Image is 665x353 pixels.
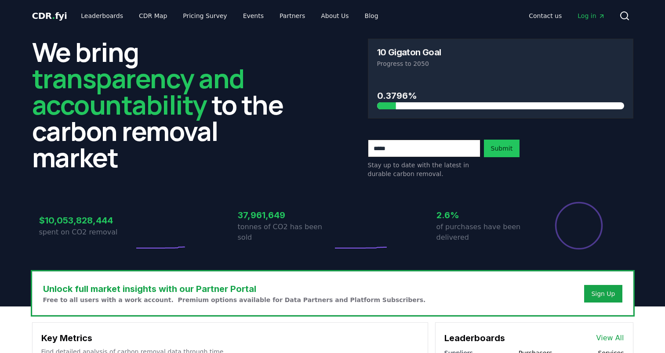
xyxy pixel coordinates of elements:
[74,8,385,24] nav: Main
[368,161,480,178] p: Stay up to date with the latest in durable carbon removal.
[522,8,612,24] nav: Main
[238,209,333,222] h3: 37,961,649
[238,222,333,243] p: tonnes of CO2 has been sold
[377,89,624,102] h3: 0.3796%
[132,8,174,24] a: CDR Map
[32,60,244,122] span: transparency and accountability
[522,8,569,24] a: Contact us
[52,11,55,21] span: .
[484,140,520,157] button: Submit
[584,285,622,303] button: Sign Up
[571,8,612,24] a: Log in
[236,8,271,24] a: Events
[32,39,298,170] h2: We bring to the carbon removal market
[596,333,624,343] a: View All
[436,222,531,243] p: of purchases have been delivered
[444,331,505,345] h3: Leaderboards
[591,289,615,298] a: Sign Up
[314,8,356,24] a: About Us
[41,331,419,345] h3: Key Metrics
[39,227,134,238] p: spent on CO2 removal
[39,214,134,227] h3: $10,053,828,444
[377,59,624,68] p: Progress to 2050
[32,11,67,21] span: CDR fyi
[554,201,603,250] div: Percentage of sales delivered
[578,11,605,20] span: Log in
[436,209,531,222] h3: 2.6%
[43,282,426,295] h3: Unlock full market insights with our Partner Portal
[176,8,234,24] a: Pricing Survey
[43,295,426,304] p: Free to all users with a work account. Premium options available for Data Partners and Platform S...
[32,10,67,22] a: CDR.fyi
[273,8,312,24] a: Partners
[74,8,130,24] a: Leaderboards
[377,48,441,57] h3: 10 Gigaton Goal
[358,8,385,24] a: Blog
